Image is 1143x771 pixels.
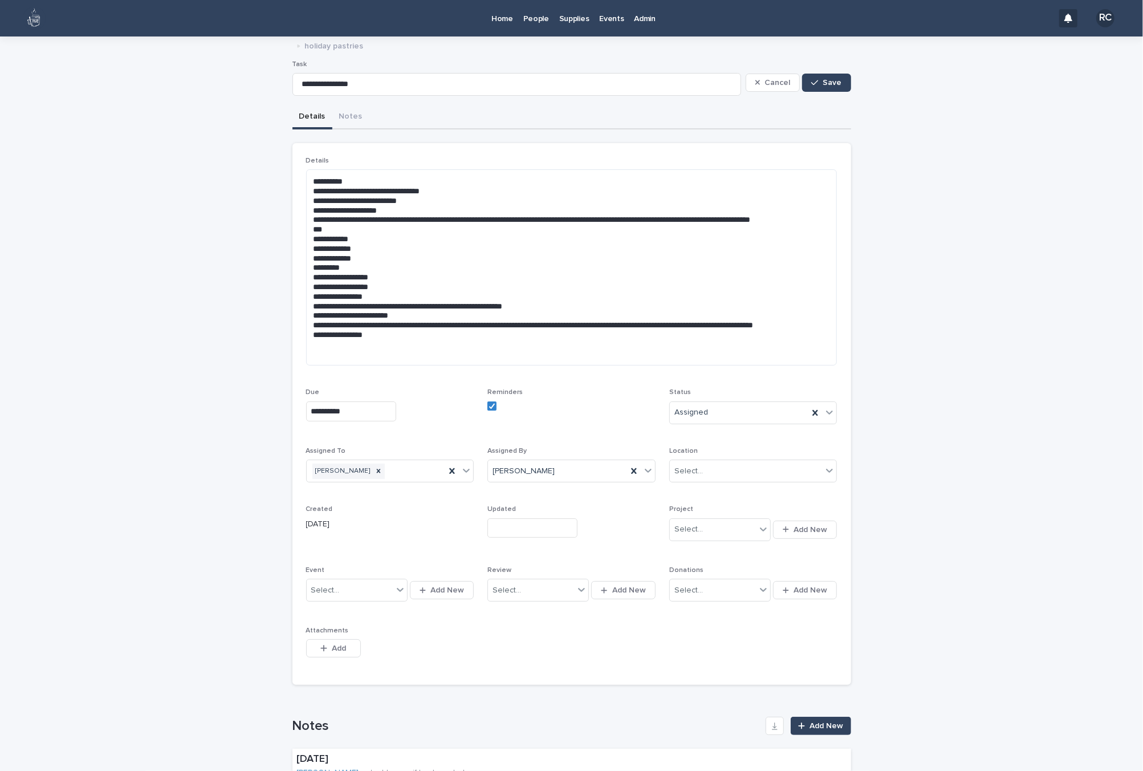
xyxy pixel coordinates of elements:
h1: Notes [292,718,762,735]
p: [DATE] [306,518,474,530]
a: Add New [791,717,851,735]
span: Cancel [764,79,790,87]
p: holiday pastries [305,39,364,51]
span: Add [332,644,346,652]
button: Add New [773,521,837,539]
span: Add New [794,526,827,534]
span: [PERSON_NAME] [493,465,555,477]
button: Notes [332,105,369,129]
span: Add New [810,722,844,730]
span: Assigned [674,407,708,419]
p: [DATE] [297,753,512,766]
span: Due [306,389,320,396]
span: Add New [612,586,646,594]
span: Updated [487,506,516,513]
button: Details [292,105,332,129]
span: Assigned To [306,448,346,455]
div: RC [1096,9,1114,27]
span: Attachments [306,627,349,634]
div: Select... [674,465,703,477]
button: Add New [591,581,655,599]
span: Add New [430,586,464,594]
button: Cancel [746,74,800,92]
button: Add New [410,581,474,599]
div: Select... [674,585,703,596]
span: Task [292,61,307,68]
div: Select... [493,585,521,596]
span: Location [669,448,698,455]
span: Details [306,157,330,164]
img: 80hjoBaRqlyywVK24fQd [23,7,46,30]
span: Project [669,506,693,513]
span: Event [306,567,325,574]
span: Reminders [487,389,523,396]
div: Select... [674,524,703,535]
span: Add New [794,586,827,594]
div: [PERSON_NAME] [312,464,372,479]
span: Status [669,389,691,396]
button: Add [306,639,361,658]
button: Save [802,74,851,92]
div: Select... [311,585,340,596]
button: Add New [773,581,837,599]
span: Review [487,567,511,574]
span: Save [823,79,842,87]
span: Created [306,506,333,513]
span: Assigned By [487,448,527,455]
span: Donations [669,567,703,574]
